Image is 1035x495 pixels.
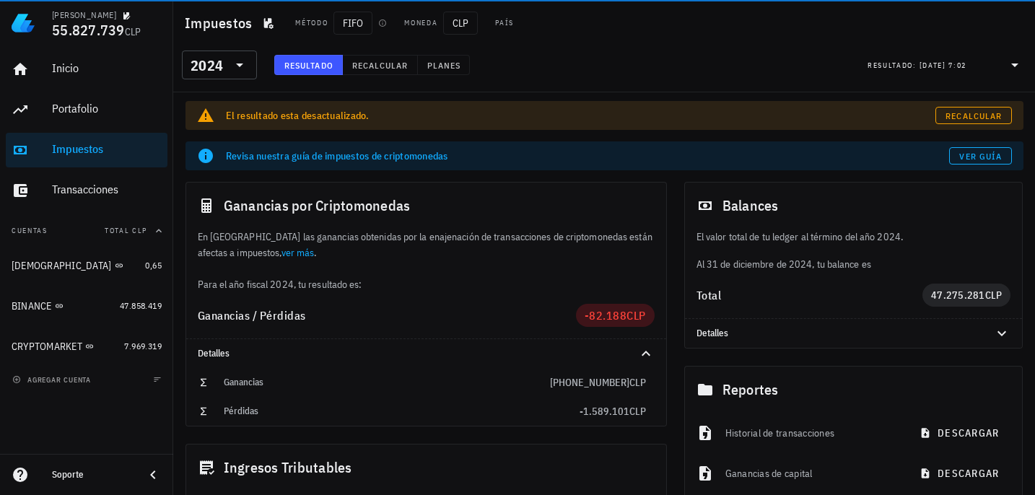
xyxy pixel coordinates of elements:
[911,420,1010,446] button: descargar
[224,406,580,417] div: Pérdidas
[145,260,162,271] span: 0,65
[985,289,1003,302] span: CLP
[15,375,91,385] span: agregar cuenta
[52,183,162,196] div: Transacciones
[911,460,1010,486] button: descargar
[52,9,116,21] div: [PERSON_NAME]
[105,226,147,235] span: Total CLP
[224,377,550,388] div: Ganancias
[585,308,627,323] span: -82.188
[725,417,899,449] div: Historial de transacciones
[1003,12,1026,35] div: avatar
[550,376,629,389] span: [PHONE_NUMBER]
[351,60,409,71] span: Recalcular
[629,376,646,389] span: CLP
[520,14,537,32] div: CL-icon
[281,246,315,259] a: ver más
[186,229,666,292] div: En [GEOGRAPHIC_DATA] las ganancias obtenidas por la enajenación de transacciones de criptomonedas...
[12,341,82,353] div: CRYPTOMARKET
[186,444,666,491] div: Ingresos Tributables
[931,289,985,302] span: 47.275.281
[6,329,167,364] a: CRYPTOMARKET 7.969.319
[922,467,999,480] span: descargar
[580,405,629,418] span: -1.589.101
[295,17,328,29] div: Método
[124,341,162,351] span: 7.969.319
[6,92,167,127] a: Portafolio
[198,348,620,359] div: Detalles
[945,110,1002,121] span: Recalcular
[427,60,461,71] span: Planes
[182,51,257,79] div: 2024
[626,308,646,323] span: CLP
[685,367,1023,413] div: Reportes
[198,308,306,323] span: Ganancias / Pérdidas
[696,289,923,301] div: Total
[868,56,920,74] div: Resultado:
[52,102,162,115] div: Portafolio
[6,52,167,87] a: Inicio
[696,328,977,339] div: Detalles
[52,20,125,40] span: 55.827.739
[333,12,372,35] span: FIFO
[274,55,343,75] button: Resultado
[12,260,112,272] div: [DEMOGRAPHIC_DATA]
[9,372,97,387] button: agregar cuenta
[859,51,1032,79] div: Resultado:[DATE] 7:02
[725,457,899,489] div: Ganancias de capital
[185,12,258,35] h1: Impuestos
[186,339,666,368] div: Detalles
[685,319,1023,348] div: Detalles
[922,426,999,439] span: descargar
[629,405,646,418] span: CLP
[343,55,418,75] button: Recalcular
[6,173,167,208] a: Transacciones
[52,142,162,156] div: Impuestos
[958,151,1002,162] span: Ver guía
[6,214,167,248] button: CuentasTotal CLP
[404,17,437,29] div: Moneda
[685,229,1023,272] div: Al 31 de diciembre de 2024, tu balance es
[685,183,1023,229] div: Balances
[6,248,167,283] a: [DEMOGRAPHIC_DATA] 0,65
[284,60,333,71] span: Resultado
[418,55,471,75] button: Planes
[120,300,162,311] span: 47.858.419
[52,61,162,75] div: Inicio
[226,149,949,163] div: Revisa nuestra guía de impuestos de criptomonedas
[6,289,167,323] a: BINANCE 47.858.419
[12,300,52,312] div: BINANCE
[226,108,935,123] div: El resultado esta desactualizado.
[186,183,666,229] div: Ganancias por Criptomonedas
[6,133,167,167] a: Impuestos
[52,469,133,481] div: Soporte
[495,17,514,29] div: País
[12,12,35,35] img: LedgiFi
[443,12,478,35] span: CLP
[920,58,966,73] div: [DATE] 7:02
[949,147,1012,165] a: Ver guía
[191,58,223,73] div: 2024
[935,107,1012,124] a: Recalcular
[125,25,141,38] span: CLP
[696,229,1011,245] p: El valor total de tu ledger al término del año 2024.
